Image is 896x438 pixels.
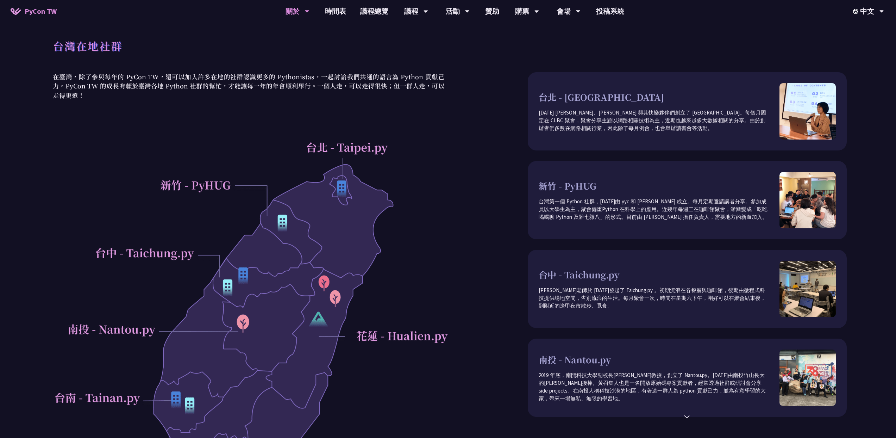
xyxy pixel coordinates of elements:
a: PyCon TW [4,2,64,20]
h1: 台灣在地社群 [53,35,123,56]
h3: 台中 - Taichung.py [539,268,779,282]
img: nantou [779,350,836,406]
img: Home icon of PyCon TW 2025 [11,8,21,15]
p: [PERSON_NAME]老師於 [DATE]發起了 Taichung.py 。初期流浪在各餐廳與咖啡館，後期由微程式科技提供場地空間，告別流浪的生活。每月聚會一次，時間在星期六下午，剛好可以在... [539,286,779,310]
div: ⌃ [683,415,690,428]
p: 在臺灣，除了參與每年的 PyCon TW，還可以加入許多在地的社群認識更多的 Pythonistas，一起討論我們共通的語言為 Python 貢獻己力。PyCon TW 的成長有賴於臺灣各地 P... [49,72,448,100]
p: 2019 年底，南開科技大學副校長[PERSON_NAME]教授，創立了 Nantou.py。[DATE]由南投竹山長大的[PERSON_NAME]接棒。黃召集人也是一名開放原始碼專案貢獻者，經... [539,371,779,402]
h3: 台北 - [GEOGRAPHIC_DATA] [539,91,779,104]
img: Locale Icon [853,9,860,14]
p: [DATE] [PERSON_NAME]、[PERSON_NAME] 與其快樂夥伴們創立了 [GEOGRAPHIC_DATA]。每個月固定在 CLBC 聚會，聚會分享主題以網路相關技術為主，近期... [539,109,779,132]
img: pyhug [779,172,836,228]
img: taipei [779,83,836,140]
span: PyCon TW [25,6,57,17]
img: taichung [779,261,836,317]
p: 台灣第一個 Python 社群，[DATE]由 yyc 和 [PERSON_NAME] 成立。每月定期邀請講者分享。參加成員以大學生為主，聚會偏重Python 在科學上的應用。近幾年每週三在咖啡... [539,198,779,221]
h3: 新竹 - PyHUG [539,179,779,193]
h3: 南投 - Nantou.py [539,353,779,366]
